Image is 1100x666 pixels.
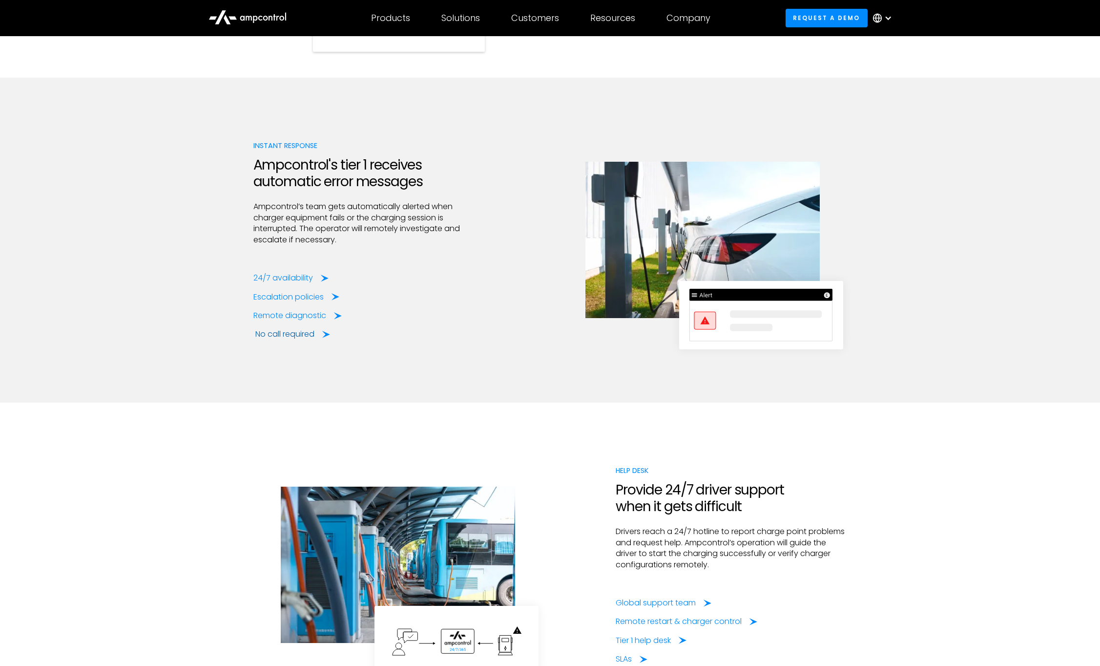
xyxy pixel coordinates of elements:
[253,292,339,302] a: Escalation policies
[253,310,326,321] div: Remote diagnostic
[253,140,485,151] div: INSTANT RESPONSE
[616,654,647,665] a: SLAs
[616,526,847,570] p: Drivers reach a 24/7 hotline to report charge point problems and request help. Ampcontrol’s opera...
[371,13,410,23] div: Products
[786,9,868,27] a: Request a demo
[253,310,342,321] a: Remote diagnostic
[616,465,847,476] div: Help Desk
[616,635,671,646] div: Tier 1 help desk
[441,13,480,23] div: Solutions
[253,157,485,190] h2: Ampcontrol's tier 1 receives automatic error messages
[253,201,485,245] p: Ampcontrol’s team gets automatically alerted when charger equipment fails or the charging session...
[253,292,324,302] div: Escalation policies
[616,616,742,627] div: Remote restart & charger control
[616,616,757,627] a: Remote restart & charger control
[590,13,635,23] div: Resources
[616,654,632,665] div: SLAs
[666,13,710,23] div: Company
[616,598,711,608] a: Global support team
[616,635,686,646] a: Tier 1 help desk
[253,273,329,283] a: 24/7 availability
[511,13,559,23] div: Customers
[253,273,313,283] div: 24/7 availability
[255,329,330,340] a: No call required
[255,329,314,340] div: No call required
[616,598,696,608] div: Global support team
[616,482,847,515] h2: Provide 24/7 driver support when it gets difficult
